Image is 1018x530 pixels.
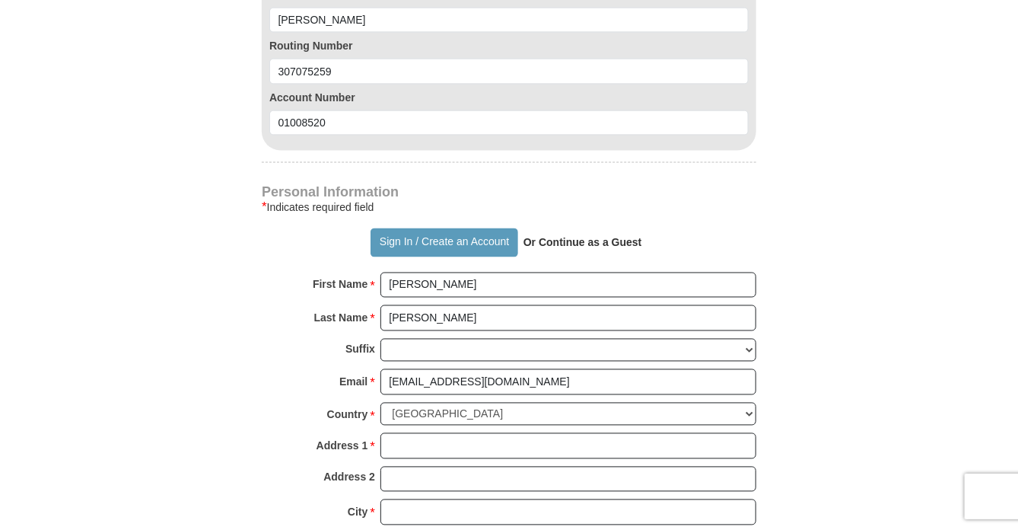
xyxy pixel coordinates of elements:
[523,237,642,249] strong: Or Continue as a Guest
[269,90,749,105] label: Account Number
[314,308,368,329] strong: Last Name
[269,38,749,53] label: Routing Number
[339,372,367,393] strong: Email
[313,274,367,295] strong: First Name
[317,436,368,457] strong: Address 1
[262,199,756,217] div: Indicates required field
[345,339,375,360] strong: Suffix
[327,404,368,426] strong: Country
[348,502,367,523] strong: City
[323,467,375,488] strong: Address 2
[371,228,517,257] button: Sign In / Create an Account
[262,186,756,198] h4: Personal Information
